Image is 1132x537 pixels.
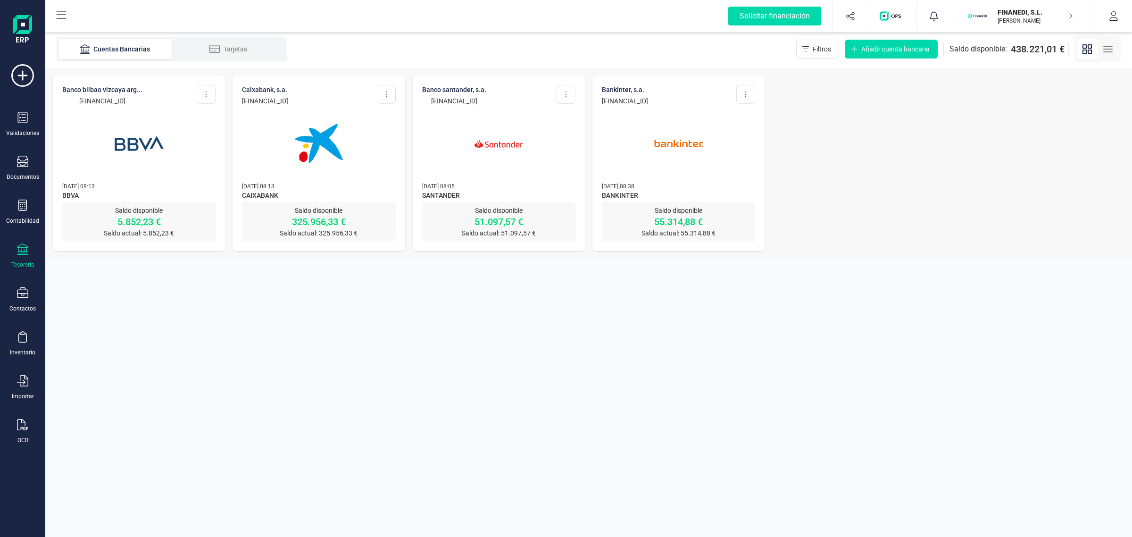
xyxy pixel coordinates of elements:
button: Añadir cuenta bancaria [845,40,938,59]
p: BANKINTER, S.A. [602,85,648,94]
p: Saldo disponible [422,206,575,215]
p: [FINANCIAL_ID] [62,96,142,106]
p: Saldo disponible [242,206,395,215]
p: BANCO SANTANDER, S.A. [422,85,486,94]
span: [DATE] 08:13 [62,183,95,190]
span: [DATE] 08:13 [242,183,275,190]
span: SANTANDER [422,191,575,202]
div: Importar [12,393,34,400]
p: 325.956,33 € [242,215,395,228]
div: OCR [17,436,28,444]
p: FINANEDI, S.L. [998,8,1073,17]
p: 51.097,57 € [422,215,575,228]
p: [FINANCIAL_ID] [602,96,648,106]
p: BANCO BILBAO VIZCAYA ARG... [62,85,142,94]
span: CAIXABANK [242,191,395,202]
div: Validaciones [6,129,39,137]
p: Saldo actual: 5.852,23 € [62,228,216,238]
div: Contactos [9,305,36,312]
p: [PERSON_NAME] [998,17,1073,25]
p: Saldo actual: 51.097,57 € [422,228,575,238]
p: 55.314,88 € [602,215,755,228]
p: CAIXABANK, S.A. [242,85,288,94]
span: 438.221,01 € [1011,42,1065,56]
p: 5.852,23 € [62,215,216,228]
span: [DATE] 08:38 [602,183,634,190]
div: Inventario [10,349,35,356]
span: Filtros [813,44,831,54]
div: Tesorería [11,261,34,268]
img: Logo Finanedi [13,15,32,45]
span: [DATE] 08:05 [422,183,455,190]
p: [FINANCIAL_ID] [422,96,486,106]
img: FI [967,6,988,26]
button: Filtros [796,40,839,59]
p: Saldo actual: 55.314,88 € [602,228,755,238]
span: BBVA [62,191,216,202]
div: Documentos [7,173,39,181]
div: Tarjetas [191,44,266,54]
button: Logo de OPS [874,1,910,31]
div: Cuentas Bancarias [77,44,153,54]
span: BANKINTER [602,191,755,202]
p: Saldo actual: 325.956,33 € [242,228,395,238]
div: Solicitar financiación [728,7,821,25]
p: [FINANCIAL_ID] [242,96,288,106]
p: Saldo disponible [602,206,755,215]
span: Saldo disponible: [949,43,1007,55]
button: FIFINANEDI, S.L.[PERSON_NAME] [964,1,1084,31]
div: Contabilidad [6,217,39,225]
p: Saldo disponible [62,206,216,215]
button: Solicitar financiación [717,1,832,31]
span: Añadir cuenta bancaria [861,44,930,54]
img: Logo de OPS [880,11,905,21]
